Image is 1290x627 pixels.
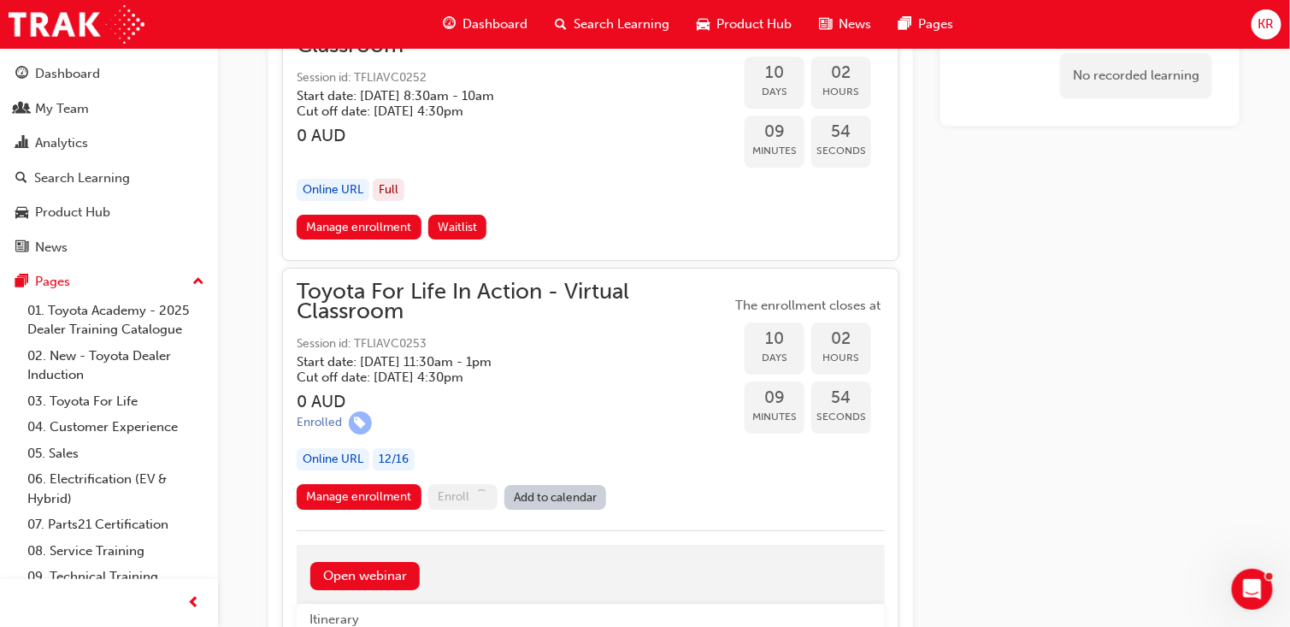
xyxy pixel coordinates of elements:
div: 12 / 16 [373,448,415,471]
span: Search Learning [574,15,669,34]
span: Hours [811,348,871,368]
span: news-icon [15,240,28,256]
span: prev-icon [188,593,201,614]
a: guage-iconDashboard [429,7,541,42]
span: guage-icon [15,67,28,82]
span: Dashboard [462,15,527,34]
span: Seconds [811,141,871,161]
a: 08. Service Training [21,538,211,565]
span: people-icon [15,102,28,117]
span: search-icon [555,14,567,35]
div: Online URL [297,179,369,202]
button: Pages [7,266,211,298]
a: 01. Toyota Academy - 2025 Dealer Training Catalogue [21,298,211,343]
span: news-icon [819,14,832,35]
span: Waitlist [438,220,477,234]
span: car-icon [15,205,28,221]
span: News [839,15,871,34]
img: Trak [9,5,144,44]
span: guage-icon [443,14,456,35]
span: Seconds [811,407,871,427]
button: DashboardMy TeamAnalyticsSearch LearningProduct HubNews [7,55,211,266]
button: KR [1252,9,1281,39]
span: 02 [811,63,871,83]
a: Manage enrollment [297,215,421,240]
h5: Cut off date: [DATE] 4:30pm [297,370,704,385]
iframe: Intercom live chat [1232,569,1273,610]
span: pages-icon [15,275,28,290]
span: car-icon [697,14,710,35]
a: 04. Customer Experience [21,414,211,441]
button: Toyota For Life In Action - Virtual ClassroomSession id: TFLIAVC0253Start date: [DATE] 11:30am - ... [297,282,885,517]
button: Toyota For Life In Action - Virtual ClassroomSession id: TFLIAVC0252Start date: [DATE] 8:30am - 1... [297,16,885,246]
span: Session id: TFLIAVC0253 [297,334,731,354]
div: Enrolled [297,415,342,431]
a: pages-iconPages [885,7,967,42]
span: up-icon [192,271,204,293]
a: My Team [7,93,211,125]
a: 03. Toyota For Life [21,388,211,415]
h5: Cut off date: [DATE] 4:30pm [297,104,704,119]
span: 02 [811,329,871,349]
span: Hours [811,82,871,102]
span: 10 [745,63,804,83]
div: Product Hub [35,203,110,222]
div: Analytics [35,133,88,153]
a: 09. Technical Training [21,564,211,590]
a: car-iconProduct Hub [683,7,805,42]
div: No recorded learning [1060,53,1212,98]
a: 05. Sales [21,441,211,467]
button: Enroll [428,484,498,510]
span: Product Hub [716,15,792,34]
div: My Team [35,99,89,119]
h3: 0 AUD [297,392,731,411]
div: Search Learning [34,169,130,188]
span: 10 [745,329,804,349]
span: search-icon [15,171,27,186]
a: Dashboard [7,58,211,90]
a: news-iconNews [805,7,885,42]
span: Pages [918,15,953,34]
div: Full [373,179,404,202]
span: 09 [745,388,804,408]
span: Days [745,348,804,368]
span: 09 [745,122,804,142]
span: pages-icon [898,14,911,35]
span: Minutes [745,141,804,161]
div: Pages [35,272,70,292]
h5: Start date: [DATE] 11:30am - 1pm [297,354,704,370]
a: 07. Parts21 Certification [21,512,211,538]
a: Analytics [7,127,211,159]
span: Minutes [745,407,804,427]
span: Days [745,82,804,102]
button: Waitlist [428,215,487,240]
span: learningRecordVerb_ENROLL-icon [349,411,372,435]
span: KR [1258,15,1275,34]
span: Toyota For Life In Action - Virtual Classroom [297,16,731,55]
a: Open webinar [310,562,420,590]
a: News [7,232,211,263]
a: 06. Electrification (EV & Hybrid) [21,466,211,512]
span: The enrollment closes at [731,296,885,316]
span: Session id: TFLIAVC0252 [297,68,731,88]
a: Product Hub [7,197,211,228]
span: Enroll [438,490,469,505]
span: Toyota For Life In Action - Virtual Classroom [297,282,731,321]
span: chart-icon [15,136,28,151]
a: 02. New - Toyota Dealer Induction [21,343,211,388]
div: Dashboard [35,64,100,84]
h3: 0 AUD [297,126,731,145]
a: search-iconSearch Learning [541,7,683,42]
a: Search Learning [7,163,211,194]
div: News [35,238,68,257]
span: 54 [811,388,871,408]
span: 54 [811,122,871,142]
a: Manage enrollment [297,484,421,510]
h5: Start date: [DATE] 8:30am - 10am [297,88,704,104]
div: Online URL [297,448,369,471]
a: Add to calendar [504,485,607,510]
